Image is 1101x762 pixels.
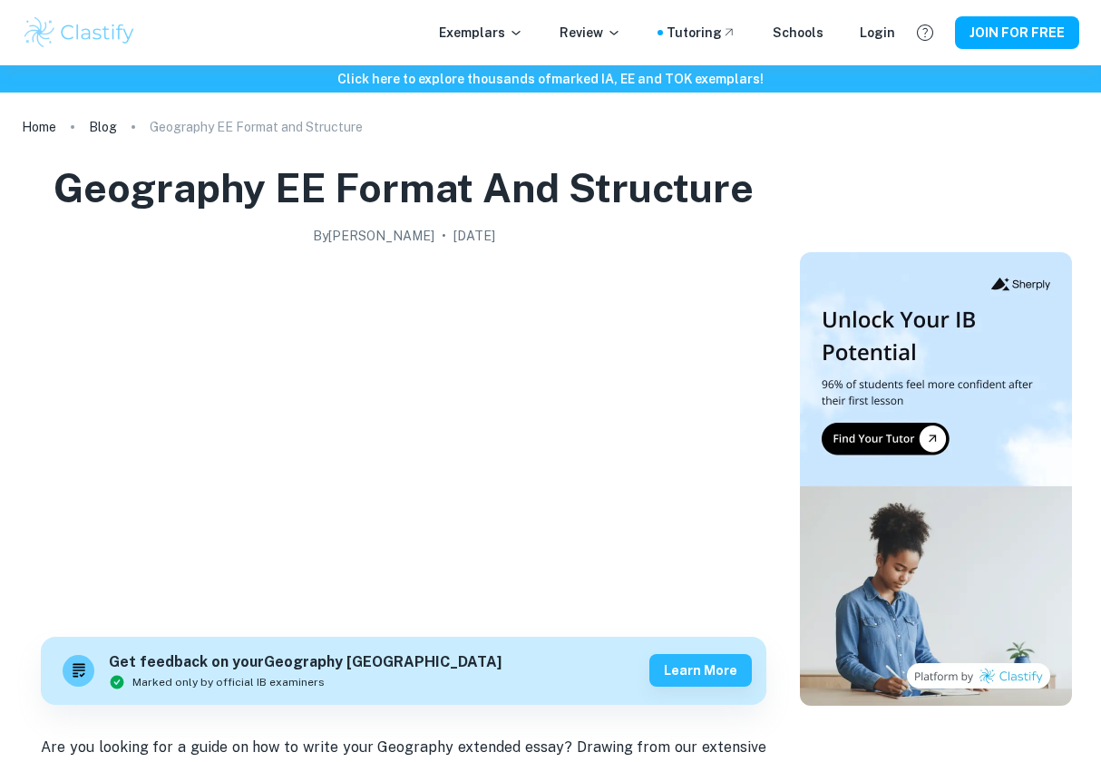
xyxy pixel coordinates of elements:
p: Geography EE Format and Structure [150,117,363,137]
button: Learn more [649,654,752,687]
img: Clastify logo [22,15,137,51]
a: Tutoring [667,23,736,43]
button: Help and Feedback [910,17,940,48]
p: • [442,226,446,246]
img: Thumbnail [800,252,1072,706]
span: Marked only by official IB examiners [132,674,325,690]
a: Get feedback on yourGeography [GEOGRAPHIC_DATA]Marked only by official IB examinersLearn more [41,637,766,705]
h2: By [PERSON_NAME] [313,226,434,246]
h2: [DATE] [453,226,495,246]
a: Blog [89,114,117,140]
p: Exemplars [439,23,523,43]
a: Home [22,114,56,140]
button: JOIN FOR FREE [955,16,1079,49]
a: Login [860,23,895,43]
a: Schools [773,23,823,43]
h1: Geography EE Format and Structure [54,161,754,215]
h6: Get feedback on your Geography [GEOGRAPHIC_DATA] [109,651,502,674]
h6: Click here to explore thousands of marked IA, EE and TOK exemplars ! [4,69,1097,89]
p: Review [560,23,621,43]
img: Geography EE Format and Structure cover image [41,253,766,616]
